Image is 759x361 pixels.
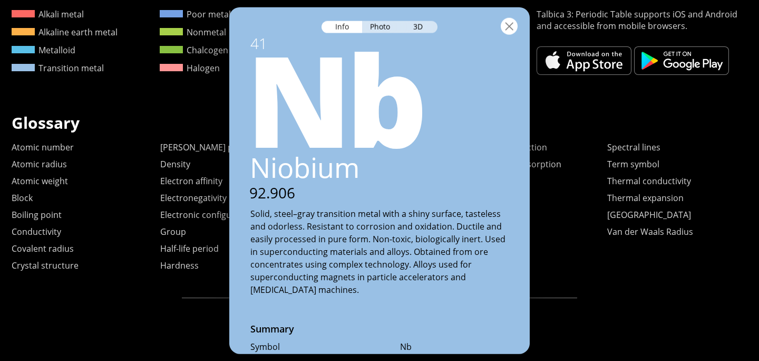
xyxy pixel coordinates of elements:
[400,340,509,352] div: Nb
[250,207,509,296] div: Solid, steel–gray transition metal with a shiny surface, tasteless and odorless. Resistant to cor...
[250,340,379,352] div: Symbol
[160,158,190,170] a: Density
[12,141,74,153] a: Atomic number
[607,226,693,237] a: Van der Waals Radius
[160,141,249,153] a: [PERSON_NAME] point
[160,8,231,20] a: Poor metal
[160,175,222,187] a: Electron affinity
[607,175,691,187] a: Thermal conductivity
[228,183,530,203] div: 92.906
[607,192,684,204] a: Thermal expansion
[12,26,118,38] a: Alkaline earth metal
[12,175,68,187] a: Atomic weight
[160,243,219,254] a: Half-life period
[362,21,400,33] div: Photo
[537,8,747,32] p: Talbica 3: Periodic Table supports iOS and Android and accessible from mobile browsers.
[160,226,186,237] a: Group
[160,209,256,221] a: Electronic configuration
[160,62,220,74] a: Halogen
[160,44,228,56] a: Chalcogen
[12,112,747,134] h1: Glossary
[607,209,691,221] a: [GEOGRAPHIC_DATA]
[225,33,530,160] div: Nb
[400,21,437,33] div: 3D
[607,158,659,170] a: Term symbol
[12,243,74,254] a: Covalent radius
[607,141,660,153] a: Spectral lines
[182,309,577,320] p: Designed and developed by [PERSON_NAME]
[12,209,62,221] a: Boiling point
[12,260,79,271] a: Crystal structure
[12,158,67,170] a: Atomic radius
[160,26,226,38] a: Nonmetal
[12,192,33,204] a: Block
[229,322,530,340] div: Summary
[12,8,84,20] a: Alkali metal
[12,62,104,74] a: Transition metal
[160,260,199,271] a: Hardness
[12,226,61,237] a: Conductivity
[160,192,227,204] a: Electronegativity
[12,44,75,56] a: Metalloid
